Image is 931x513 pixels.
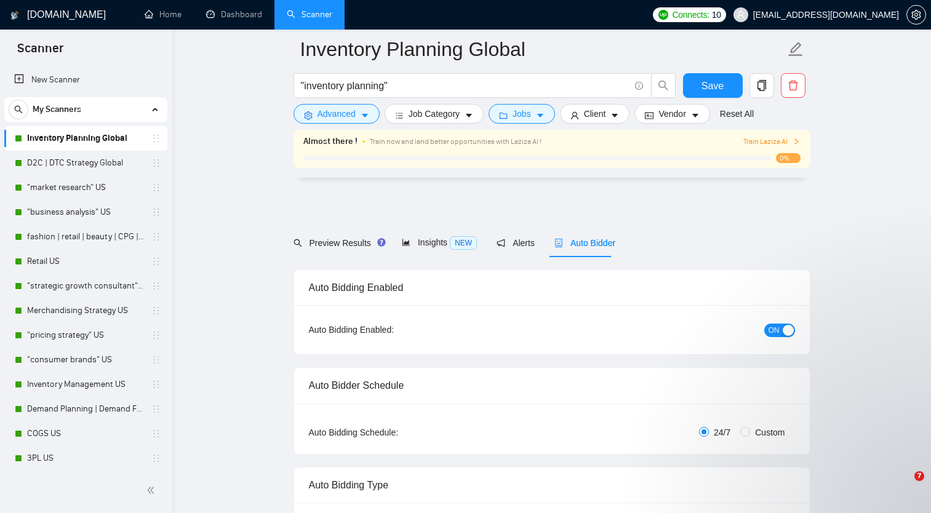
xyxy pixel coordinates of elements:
[658,10,668,20] img: upwork-logo.png
[287,9,332,20] a: searchScanner
[570,111,579,120] span: user
[489,104,555,124] button: folderJobscaret-down
[151,330,161,340] span: holder
[151,306,161,316] span: holder
[720,107,754,121] a: Reset All
[554,239,563,247] span: robot
[634,104,709,124] button: idcardVendorcaret-down
[151,453,161,463] span: holder
[151,281,161,291] span: holder
[146,484,159,496] span: double-left
[9,100,28,119] button: search
[701,78,724,93] span: Save
[743,136,800,148] span: Train Laziza AI
[9,105,28,114] span: search
[10,6,19,25] img: logo
[27,126,144,151] a: Inventory Planning Global
[27,200,144,225] a: "business analysis" US
[907,10,925,20] span: setting
[27,274,144,298] a: "strategic growth consultant"| "business strategy"| "retail strategy"| "fractional COO"| "busines...
[385,104,484,124] button: barsJob Categorycaret-down
[309,426,471,439] div: Auto Bidding Schedule:
[361,111,369,120] span: caret-down
[151,232,161,242] span: holder
[793,138,800,145] span: right
[788,41,804,57] span: edit
[749,73,774,98] button: copy
[294,239,302,247] span: search
[300,34,785,65] input: Scanner name...
[376,237,387,248] div: Tooltip anchor
[610,111,619,120] span: caret-down
[151,207,161,217] span: holder
[683,73,743,98] button: Save
[712,8,721,22] span: 10
[27,175,144,200] a: "market research" US
[497,238,535,248] span: Alerts
[309,368,795,403] div: Auto Bidder Schedule
[737,10,745,19] span: user
[27,348,144,372] a: "consumer brands" US
[645,111,653,120] span: idcard
[151,404,161,414] span: holder
[27,298,144,323] a: Merchandising Strategy US
[27,225,144,249] a: fashion | retail | beauty | CPG | "consumer goods" US
[206,9,262,20] a: dashboardDashboard
[499,111,508,120] span: folder
[409,107,460,121] span: Job Category
[27,446,144,471] a: 3PL US
[27,397,144,421] a: Demand Planning | Demand Forecasting US
[4,68,167,92] li: New Scanner
[497,239,505,247] span: notification
[27,372,144,397] a: Inventory Management US
[151,158,161,168] span: holder
[584,107,606,121] span: Client
[554,238,615,248] span: Auto Bidder
[513,107,531,121] span: Jobs
[652,80,675,91] span: search
[658,107,685,121] span: Vendor
[301,78,629,93] input: Search Freelance Jobs...
[536,111,545,120] span: caret-down
[906,5,926,25] button: setting
[145,9,182,20] a: homeHome
[151,256,161,266] span: holder
[309,467,795,503] div: Auto Bidding Type
[560,104,630,124] button: userClientcaret-down
[395,111,404,120] span: bars
[27,323,144,348] a: "pricing strategy" US
[776,153,801,163] span: 0%
[889,471,919,501] iframe: Intercom live chat
[33,97,81,122] span: My Scanners
[27,151,144,175] a: D2C | DTC Strategy Global
[750,80,773,91] span: copy
[906,10,926,20] a: setting
[781,80,805,91] span: delete
[309,270,795,305] div: Auto Bidding Enabled
[309,323,471,336] div: Auto Bidding Enabled:
[318,107,356,121] span: Advanced
[769,324,780,337] span: ON
[27,421,144,446] a: COGS US
[151,429,161,439] span: holder
[635,82,643,90] span: info-circle
[402,238,410,247] span: area-chart
[781,73,805,98] button: delete
[914,471,924,481] span: 7
[402,237,477,247] span: Insights
[294,104,380,124] button: settingAdvancedcaret-down
[304,111,313,120] span: setting
[672,8,709,22] span: Connects:
[7,39,73,65] span: Scanner
[370,137,541,146] span: Train now and land better opportunities with Laziza AI !
[691,111,700,120] span: caret-down
[151,133,161,143] span: holder
[27,249,144,274] a: Retail US
[14,68,158,92] a: New Scanner
[450,236,477,250] span: NEW
[151,183,161,193] span: holder
[465,111,473,120] span: caret-down
[303,135,358,148] span: Almost there !
[151,380,161,389] span: holder
[294,238,382,248] span: Preview Results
